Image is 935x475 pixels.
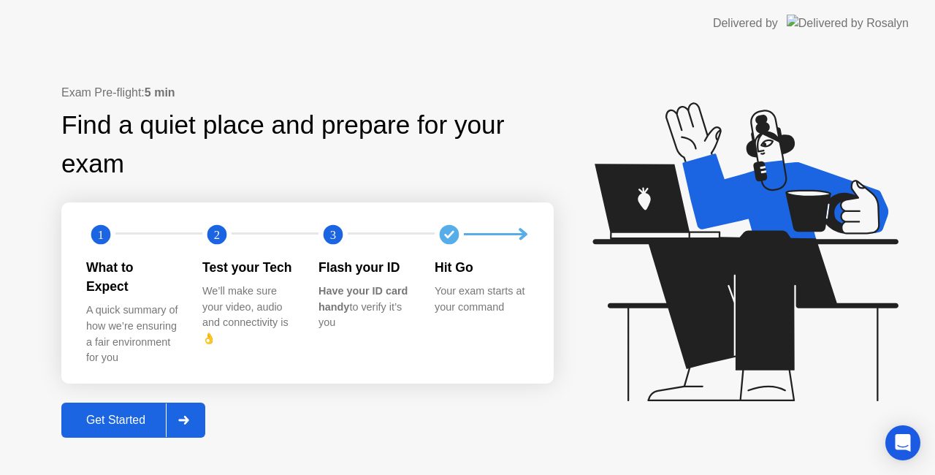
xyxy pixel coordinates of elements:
div: A quick summary of how we’re ensuring a fair environment for you [86,303,179,365]
div: Find a quiet place and prepare for your exam [61,106,554,183]
button: Get Started [61,403,205,438]
div: Test your Tech [202,258,295,277]
b: Have your ID card handy [318,285,408,313]
b: 5 min [145,86,175,99]
text: 3 [330,227,336,241]
div: Flash your ID [318,258,411,277]
text: 2 [214,227,220,241]
div: Open Intercom Messenger [885,425,920,460]
div: to verify it’s you [318,284,411,331]
div: What to Expect [86,258,179,297]
div: Get Started [66,414,166,427]
div: Exam Pre-flight: [61,84,554,102]
img: Delivered by Rosalyn [787,15,909,31]
div: Delivered by [713,15,778,32]
text: 1 [98,227,104,241]
div: Hit Go [435,258,527,277]
div: Your exam starts at your command [435,284,527,315]
div: We’ll make sure your video, audio and connectivity is 👌 [202,284,295,346]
